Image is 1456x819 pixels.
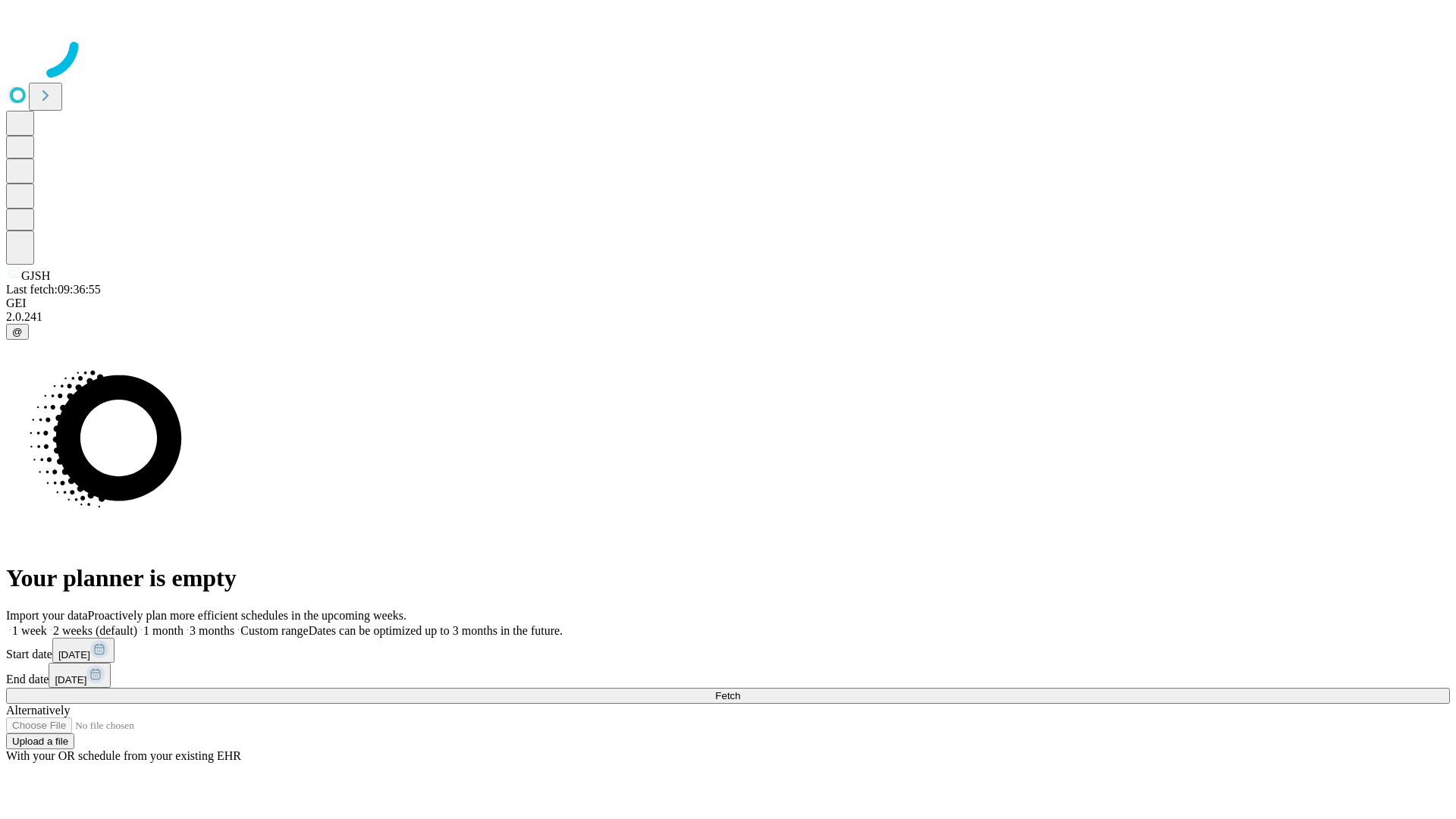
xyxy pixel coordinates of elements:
[58,649,90,661] span: [DATE]
[190,624,234,637] span: 3 months
[12,624,47,637] span: 1 week
[6,564,1450,592] h1: Your planner is empty
[6,733,74,749] button: Upload a file
[53,624,137,637] span: 2 weeks (default)
[55,674,86,686] span: [DATE]
[6,638,1450,663] div: Start date
[88,609,406,622] span: Proactively plan more efficient schedules in the upcoming weeks.
[6,297,1450,310] div: GEI
[6,663,1450,688] div: End date
[12,326,23,337] span: @
[6,609,88,622] span: Import your data
[715,690,740,701] span: Fetch
[6,749,241,762] span: With your OR schedule from your existing EHR
[309,624,563,637] span: Dates can be optimized up to 3 months in the future.
[21,269,50,282] span: GJSH
[6,704,70,717] span: Alternatively
[49,663,111,688] button: [DATE]
[240,624,308,637] span: Custom range
[6,283,101,296] span: Last fetch: 09:36:55
[6,310,1450,324] div: 2.0.241
[143,624,184,637] span: 1 month
[6,688,1450,704] button: Fetch
[52,638,115,663] button: [DATE]
[6,324,29,340] button: @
